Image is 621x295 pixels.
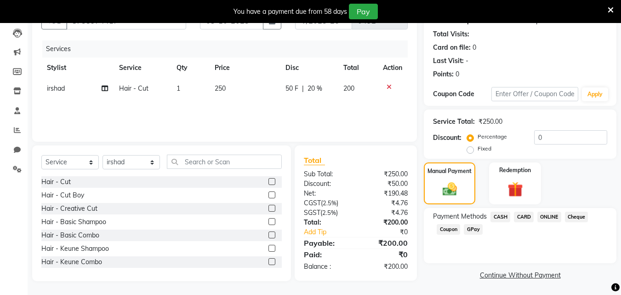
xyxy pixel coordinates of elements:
[209,58,280,78] th: Price
[234,7,347,17] div: You have a payment due from 58 days
[338,58,377,78] th: Total
[356,169,415,179] div: ₹250.00
[171,58,209,78] th: Qty
[456,69,459,79] div: 0
[426,271,615,280] a: Continue Without Payment
[433,212,487,221] span: Payment Methods
[41,257,102,267] div: Hair - Keune Combo
[499,166,531,174] label: Redemption
[466,56,468,66] div: -
[433,117,475,127] div: Service Total:
[41,204,97,214] div: Hair - Creative Cut
[297,179,356,189] div: Discount:
[537,212,561,222] span: ONLINE
[297,169,356,179] div: Sub Total:
[285,84,298,93] span: 50 F
[280,58,338,78] th: Disc
[377,58,408,78] th: Action
[356,208,415,218] div: ₹4.76
[343,84,354,93] span: 200
[356,237,415,249] div: ₹200.00
[503,180,528,199] img: _gift.svg
[308,84,322,93] span: 20 %
[433,56,464,66] div: Last Visit:
[479,117,502,127] div: ₹250.00
[42,40,415,58] div: Services
[433,69,454,79] div: Points:
[177,84,180,93] span: 1
[356,198,415,208] div: ₹4.76
[582,87,608,101] button: Apply
[304,208,320,217] span: SGST
[297,262,356,272] div: Balance :
[491,87,578,101] input: Enter Offer / Coupon Code
[41,177,71,187] div: Hair - Cut
[297,198,356,208] div: ( )
[41,217,106,227] div: Hair - Basic Shampoo
[427,167,472,175] label: Manual Payment
[433,133,461,143] div: Discount:
[47,84,65,93] span: irshad
[490,212,510,222] span: CASH
[297,218,356,227] div: Total:
[356,262,415,272] div: ₹200.00
[297,189,356,198] div: Net:
[464,224,483,235] span: GPay
[356,249,415,260] div: ₹0
[41,231,99,240] div: Hair - Basic Combo
[478,133,507,141] label: Percentage
[322,209,336,216] span: 2.5%
[514,212,534,222] span: CARD
[41,191,84,200] div: Hair - Cut Boy
[565,212,588,222] span: Cheque
[41,244,109,254] div: Hair - Keune Shampoo
[356,189,415,198] div: ₹190.48
[473,43,476,52] div: 0
[356,179,415,189] div: ₹50.00
[356,218,415,227] div: ₹200.00
[349,4,378,19] button: Pay
[304,156,325,165] span: Total
[297,227,365,237] a: Add Tip
[323,199,336,207] span: 2.5%
[437,224,460,235] span: Coupon
[297,208,356,218] div: ( )
[304,199,321,207] span: CGST
[433,89,491,99] div: Coupon Code
[302,84,304,93] span: |
[433,43,471,52] div: Card on file:
[297,237,356,249] div: Payable:
[119,84,148,93] span: Hair - Cut
[297,249,356,260] div: Paid:
[114,58,171,78] th: Service
[41,58,114,78] th: Stylist
[215,84,226,93] span: 250
[438,181,461,197] img: _cash.svg
[433,29,469,39] div: Total Visits:
[366,227,415,237] div: ₹0
[167,155,282,169] input: Search or Scan
[478,145,491,153] label: Fixed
